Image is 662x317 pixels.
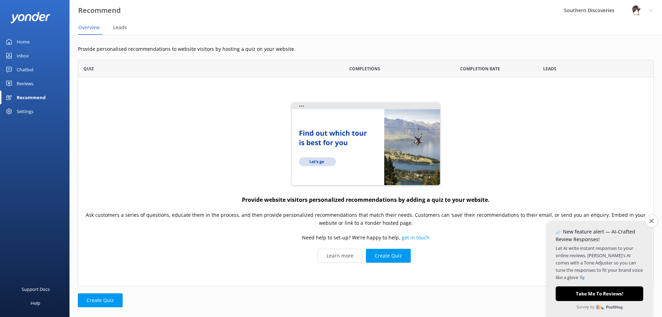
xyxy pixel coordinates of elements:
div: Help [31,296,40,310]
span: Overview [78,24,100,31]
span: Completion Rate [460,65,500,72]
div: Settings [17,104,33,118]
div: Chatbot [17,63,34,77]
div: grid [78,77,654,286]
div: Recommend [17,90,46,104]
p: Need help to set-up? We're happy to help, [302,234,430,242]
span: Completions [349,65,380,72]
p: Provide personalised recommendations to website visitors by hosting a quiz on your website. [78,45,654,53]
div: Home [17,35,30,49]
p: Ask customers a series of questions, educate them in the process, and then provide personalized r... [85,212,646,227]
span: Leads [113,24,127,31]
img: quiz-website... [289,101,442,188]
div: Inbox [17,49,29,63]
a: get in touch [402,235,430,241]
span: Leads [543,65,556,72]
h4: Provide website visitors personalized recommendations by adding a quiz to your website. [242,196,490,205]
img: 541-1719351697.jpg [632,5,642,16]
button: Create Quiz [78,293,123,307]
h3: Recommend [78,5,121,16]
img: yonder-white-logo.png [10,12,50,23]
div: Reviews [17,77,33,90]
div: Support Docs [22,282,50,296]
button: Create Quiz [366,249,411,263]
a: Learn more [318,249,362,263]
span: Quiz [83,65,94,72]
